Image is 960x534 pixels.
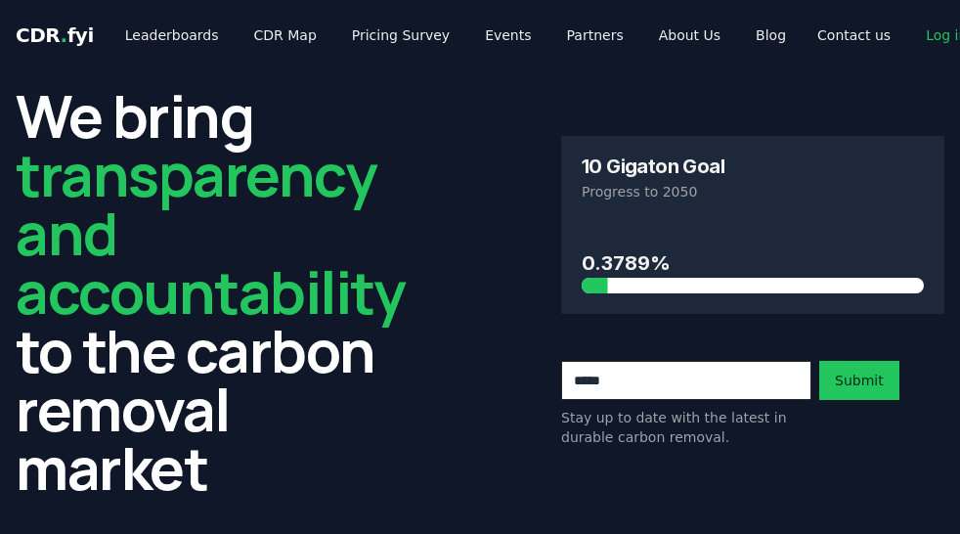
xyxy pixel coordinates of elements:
[109,18,235,53] a: Leaderboards
[469,18,546,53] a: Events
[582,182,924,201] p: Progress to 2050
[561,408,811,447] p: Stay up to date with the latest in durable carbon removal.
[551,18,639,53] a: Partners
[61,23,67,47] span: .
[643,18,736,53] a: About Us
[239,18,332,53] a: CDR Map
[740,18,802,53] a: Blog
[802,18,906,53] a: Contact us
[16,22,94,49] a: CDR.fyi
[336,18,465,53] a: Pricing Survey
[16,86,405,497] h2: We bring to the carbon removal market
[582,156,724,176] h3: 10 Gigaton Goal
[16,134,405,332] span: transparency and accountability
[819,361,899,400] button: Submit
[109,18,802,53] nav: Main
[16,23,94,47] span: CDR fyi
[582,248,924,278] h3: 0.3789%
